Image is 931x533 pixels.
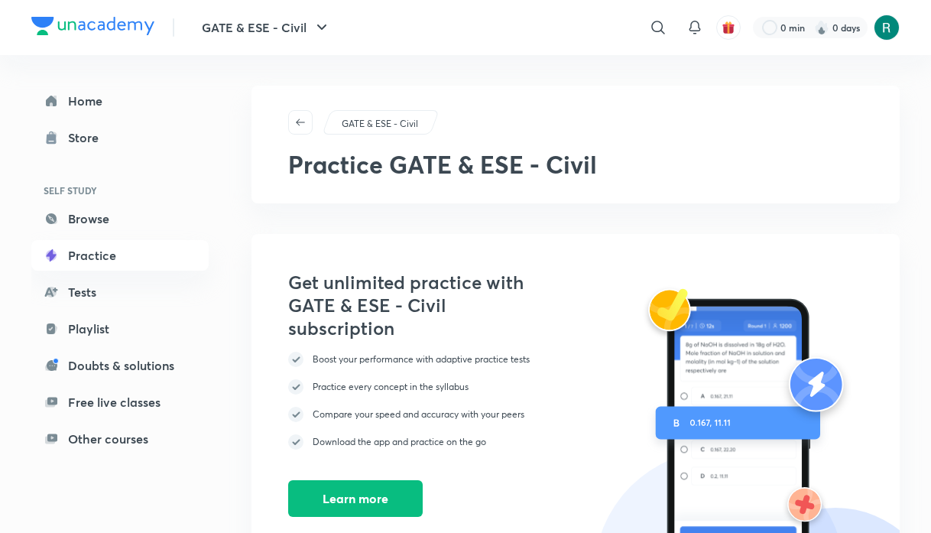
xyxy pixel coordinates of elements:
button: avatar [716,15,741,40]
a: Doubts & solutions [31,350,209,381]
h3: Get unlimited practice with GATE & ESE - Civil subscription [288,271,545,340]
p: Practice every concept in the syllabus [313,380,469,394]
img: pick [288,379,303,395]
img: pick [288,352,303,367]
a: Playlist [31,314,209,344]
a: Free live classes [31,387,209,418]
a: Practice [31,240,209,271]
img: Company Logo [31,17,154,35]
img: pick [288,407,303,422]
a: Tests [31,277,209,307]
h2: Practice GATE & ESE - Civil [288,150,863,179]
a: Store [31,122,209,153]
p: GATE & ESE - Civil [342,117,418,131]
a: Other courses [31,424,209,454]
img: pick [288,434,303,450]
button: GATE & ESE - Civil [193,12,340,43]
p: Compare your speed and accuracy with your peers [313,408,524,421]
img: Rintu Hoque [874,15,900,41]
p: Boost your performance with adaptive practice tests [313,353,530,366]
img: streak [814,20,829,35]
a: GATE & ESE - Civil [339,117,421,131]
a: Company Logo [31,17,154,39]
img: avatar [722,21,735,34]
div: Store [68,128,108,147]
p: Download the app and practice on the go [313,435,486,449]
button: Learn more [288,480,423,517]
a: Home [31,86,209,116]
h6: SELF STUDY [31,177,209,203]
a: Browse [31,203,209,234]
